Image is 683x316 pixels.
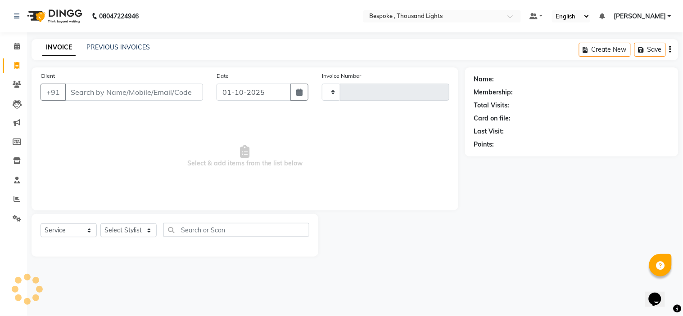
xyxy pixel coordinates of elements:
a: INVOICE [42,40,76,56]
button: +91 [41,84,66,101]
button: Save [634,43,666,57]
input: Search by Name/Mobile/Email/Code [65,84,203,101]
label: Client [41,72,55,80]
div: Membership: [474,88,513,97]
iframe: chat widget [645,280,674,307]
label: Invoice Number [322,72,361,80]
b: 08047224946 [99,4,139,29]
button: Create New [579,43,631,57]
input: Search or Scan [163,223,309,237]
span: Select & add items from the list below [41,111,449,201]
div: Total Visits: [474,101,510,110]
div: Last Visit: [474,127,504,136]
img: logo [23,4,85,29]
div: Name: [474,75,494,84]
span: [PERSON_NAME] [614,12,666,21]
div: Points: [474,140,494,149]
label: Date [217,72,229,80]
div: Card on file: [474,114,511,123]
a: PREVIOUS INVOICES [86,43,150,51]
